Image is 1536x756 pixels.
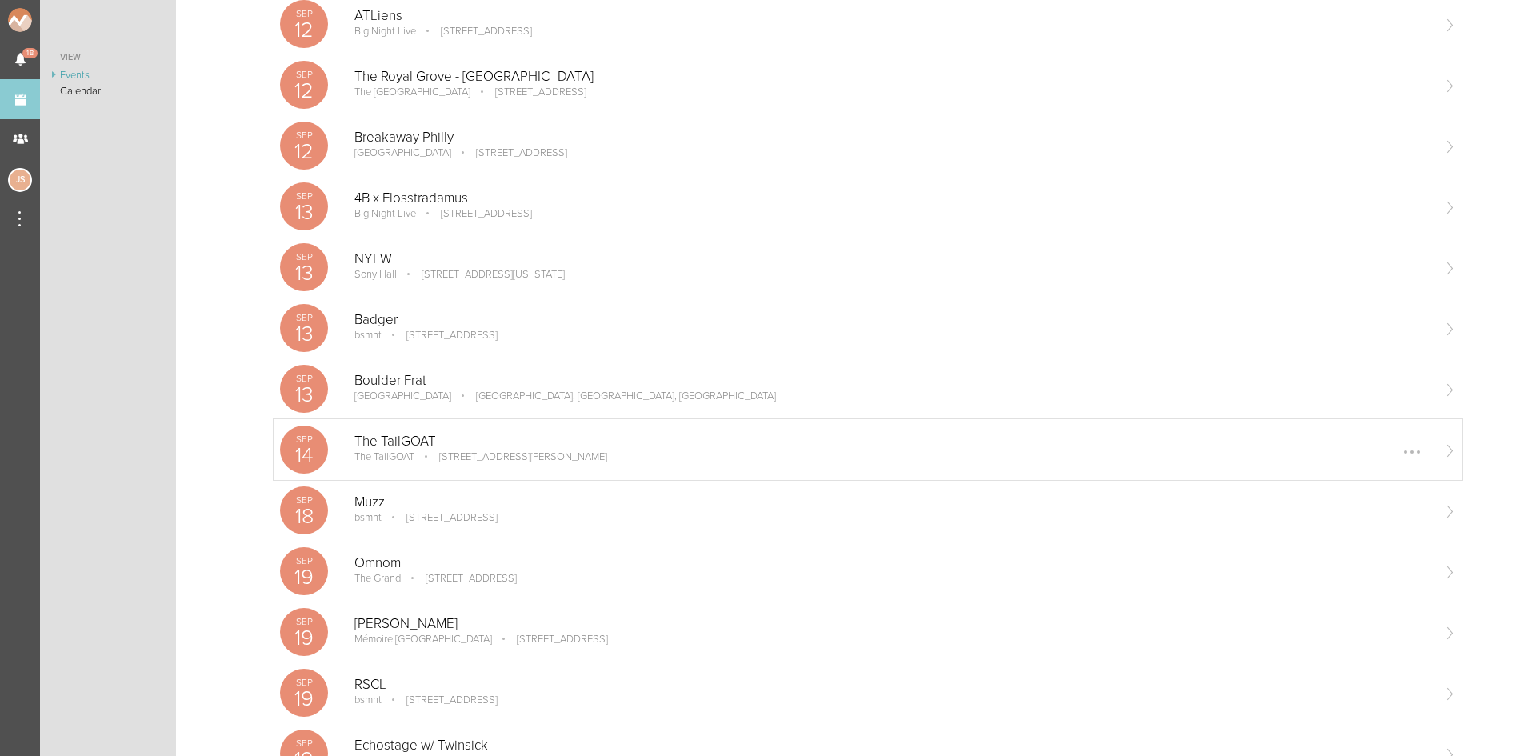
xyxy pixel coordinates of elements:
[280,80,328,102] p: 12
[354,8,1430,24] p: ATLiens
[354,190,1430,206] p: 4B x Flosstradamus
[354,738,1430,754] p: Echostage w/ Twinsick
[399,268,565,281] p: [STREET_ADDRESS][US_STATE]
[473,86,586,98] p: [STREET_ADDRESS]
[354,373,1430,389] p: Boulder Frat
[280,506,328,527] p: 18
[280,191,328,201] p: Sep
[40,67,176,83] a: Events
[454,146,567,159] p: [STREET_ADDRESS]
[280,495,328,505] p: Sep
[354,494,1430,510] p: Muzz
[418,207,532,220] p: [STREET_ADDRESS]
[280,323,328,345] p: 13
[280,313,328,322] p: Sep
[354,207,416,220] p: Big Night Live
[280,70,328,79] p: Sep
[354,312,1430,328] p: Badger
[417,450,607,463] p: [STREET_ADDRESS][PERSON_NAME]
[354,555,1430,571] p: Omnom
[280,738,328,748] p: Sep
[354,86,470,98] p: The [GEOGRAPHIC_DATA]
[354,146,451,159] p: [GEOGRAPHIC_DATA]
[354,450,414,463] p: The TailGOAT
[354,25,416,38] p: Big Night Live
[280,9,328,18] p: Sep
[384,511,498,524] p: [STREET_ADDRESS]
[280,627,328,649] p: 19
[384,694,498,706] p: [STREET_ADDRESS]
[354,616,1430,632] p: [PERSON_NAME]
[354,268,397,281] p: Sony Hall
[280,262,328,284] p: 13
[280,141,328,162] p: 12
[280,252,328,262] p: Sep
[354,511,382,524] p: bsmnt
[280,202,328,223] p: 13
[354,69,1430,85] p: The Royal Grove - [GEOGRAPHIC_DATA]
[280,130,328,140] p: Sep
[8,168,32,192] div: Jessica Smith
[280,374,328,383] p: Sep
[280,678,328,687] p: Sep
[494,633,608,646] p: [STREET_ADDRESS]
[354,694,382,706] p: bsmnt
[280,566,328,588] p: 19
[418,25,532,38] p: [STREET_ADDRESS]
[354,251,1430,267] p: NYFW
[40,83,176,99] a: Calendar
[354,329,382,342] p: bsmnt
[354,572,401,585] p: The Grand
[280,384,328,406] p: 13
[454,390,776,402] p: [GEOGRAPHIC_DATA], [GEOGRAPHIC_DATA], [GEOGRAPHIC_DATA]
[280,556,328,566] p: Sep
[280,434,328,444] p: Sep
[280,688,328,710] p: 19
[280,445,328,466] p: 14
[280,19,328,41] p: 12
[354,677,1430,693] p: RSCL
[280,617,328,626] p: Sep
[354,434,1430,450] p: The TailGOAT
[354,633,492,646] p: Mémoire [GEOGRAPHIC_DATA]
[354,390,451,402] p: [GEOGRAPHIC_DATA]
[403,572,517,585] p: [STREET_ADDRESS]
[40,48,176,67] a: View
[354,130,1430,146] p: Breakaway Philly
[22,48,38,58] span: 18
[8,8,98,32] img: NOMAD
[384,329,498,342] p: [STREET_ADDRESS]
